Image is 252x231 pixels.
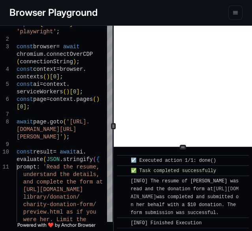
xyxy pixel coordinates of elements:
span: pages [76,96,93,102]
span: ( [63,89,66,95]
span: = [47,96,50,102]
span: ] [56,74,60,80]
span: ​ [121,219,125,227]
span: serviceWorkers [17,89,63,95]
span: ; [66,134,70,140]
span: browser [33,44,56,50]
span: . [60,156,63,163]
span: ( [17,59,20,65]
span: ) [47,74,50,80]
span: ai [76,149,83,155]
span: ; [76,59,79,65]
span: library/donation/ [23,194,80,200]
span: chromium [17,51,43,57]
span: ( [43,156,46,163]
span: ☑️ Executed action 1/1: done() [131,158,216,163]
span: const [17,96,33,102]
span: goto [50,119,63,125]
span: [ [70,89,73,95]
span: connectionString [20,59,73,65]
span: const [17,81,33,87]
span: . [66,81,70,87]
span: browser [60,66,83,72]
span: prompt [17,164,36,170]
span: [URL][DOMAIN_NAME] [23,186,83,193]
span: ( [63,119,66,125]
span: 0 [53,74,56,80]
span: ai [33,81,40,87]
span: [INFO] Finished Execution [131,220,202,226]
span: '[URL]. [66,119,90,125]
span: page [33,119,47,125]
span: ✅ Task completed successfully [131,168,216,174]
span: connectOverCDP [47,51,93,57]
span: JSON [47,156,60,163]
span: ​ [121,177,125,185]
span: await [60,149,76,155]
span: [INFO] The resume of [PERSON_NAME] was read and the donation form at was completed and submitted ... [131,178,242,216]
span: ) [73,59,76,65]
span: ) [66,89,70,95]
span: ] [76,89,79,95]
button: menu [228,6,243,20]
span: context [33,66,56,72]
span: = [56,66,60,72]
span: [PERSON_NAME]' [17,134,63,140]
span: . [47,119,50,125]
span: charity-donation-form/ [23,201,96,208]
span: context [50,96,73,102]
span: ( [93,96,96,102]
span: ( [43,74,46,80]
span: : [36,164,39,170]
span: ] [23,104,26,110]
span: ​ [121,157,125,165]
span: ; [60,74,63,80]
span: 'Read the resume, [43,164,100,170]
span: ; [80,89,83,95]
span: ) [63,134,66,140]
span: 'playwright' [17,28,56,35]
span: preview.html as if you [23,209,96,215]
span: const [17,66,33,72]
span: page [33,96,47,102]
span: and complete the form at [23,179,103,185]
span: [ [50,74,53,80]
span: . [83,149,86,155]
span: evaluate [17,156,43,163]
span: const [17,44,33,50]
span: stringify [63,156,93,163]
span: = [56,44,60,50]
span: const [17,149,33,155]
span: 0 [20,104,23,110]
span: await [63,44,80,50]
span: were her. Limit the [23,216,87,223]
span: context [43,81,66,87]
span: = [40,81,43,87]
span: ) [96,96,100,102]
span: 0 [73,89,76,95]
span: = [53,149,56,155]
span: [DOMAIN_NAME][URL] [17,126,76,133]
span: result [33,149,53,155]
span: ; [56,28,60,35]
span: ; [26,104,30,110]
span: . [83,66,86,72]
span: [ [17,104,20,110]
h1: Browser Playground [9,6,98,20]
span: . [73,96,76,102]
span: understand the details, [23,171,100,178]
span: await [17,119,33,125]
span: . [43,51,46,57]
span: contexts [17,74,43,80]
span: { [96,156,100,163]
span: ​ [121,167,125,175]
span: ( [93,156,96,163]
